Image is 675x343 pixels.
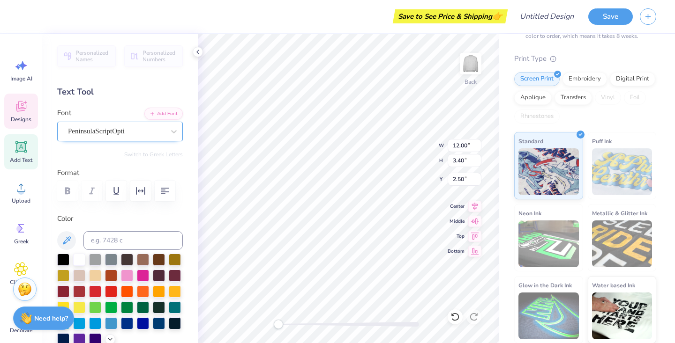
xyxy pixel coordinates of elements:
button: Save [588,8,633,25]
span: Neon Ink [518,208,541,218]
span: Glow in the Dark Ink [518,280,572,290]
button: Switch to Greek Letters [124,151,183,158]
div: Print Type [514,53,656,64]
span: 👉 [492,10,502,22]
strong: Need help? [34,314,68,323]
div: Applique [514,91,552,105]
div: Embroidery [562,72,607,86]
div: Save to See Price & Shipping [395,9,505,23]
div: Screen Print [514,72,560,86]
div: Rhinestones [514,109,560,124]
span: Center [448,203,465,210]
div: Text Tool [57,86,183,98]
span: Standard [518,136,543,146]
img: Puff Ink [592,148,652,195]
img: Back [461,54,480,73]
input: e.g. 7428 c [83,231,183,250]
span: Upload [12,197,30,204]
div: Digital Print [610,72,655,86]
img: Metallic & Glitter Ink [592,220,652,267]
span: Water based Ink [592,280,635,290]
div: Accessibility label [274,320,283,329]
span: Add Text [10,156,32,164]
span: Middle [448,218,465,225]
input: Untitled Design [512,7,581,26]
label: Color [57,213,183,224]
img: Standard [518,148,579,195]
span: Designs [11,116,31,123]
img: Glow in the Dark Ink [518,292,579,339]
span: Bottom [448,248,465,255]
button: Personalized Names [57,45,116,67]
span: Puff Ink [592,136,612,146]
span: Metallic & Glitter Ink [592,208,647,218]
button: Personalized Numbers [124,45,183,67]
span: Clipart & logos [6,278,37,293]
div: Foil [624,91,646,105]
span: Image AI [10,75,32,82]
label: Format [57,168,183,178]
span: Greek [14,238,29,245]
img: Water based Ink [592,292,652,339]
span: Decorate [10,327,32,334]
span: Top [448,233,465,240]
button: Add Font [144,108,183,120]
div: Transfers [555,91,592,105]
img: Neon Ink [518,220,579,267]
div: Back [465,78,477,86]
label: Font [57,108,71,118]
span: Personalized Names [75,50,110,63]
span: Personalized Numbers [142,50,177,63]
div: Vinyl [595,91,621,105]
